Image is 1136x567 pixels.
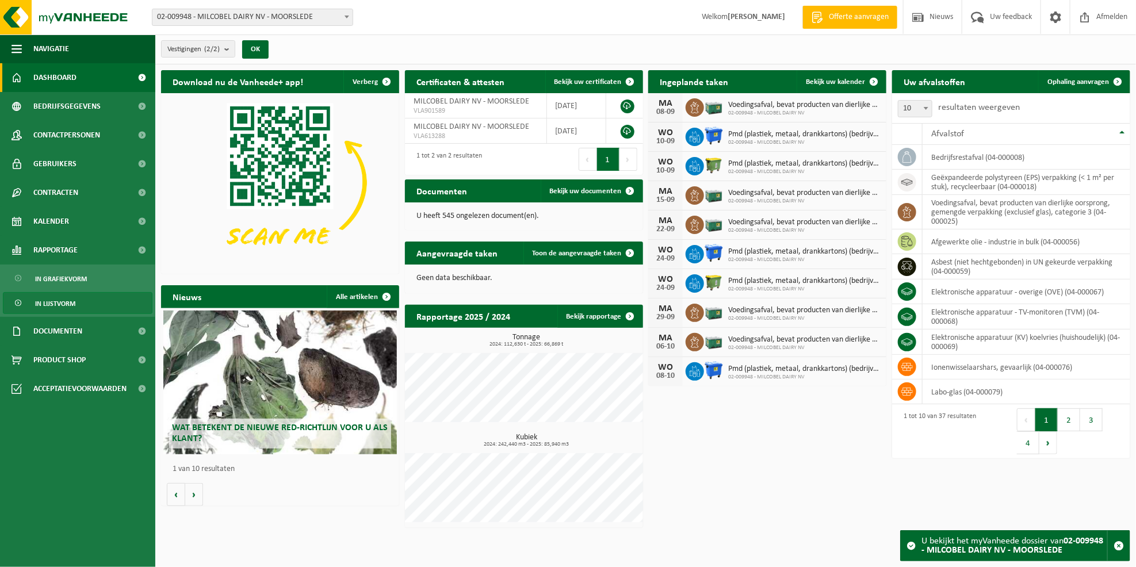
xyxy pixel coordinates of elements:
a: Alle artikelen [327,285,398,308]
span: VLA901589 [414,106,538,116]
p: 1 van 10 resultaten [173,465,393,473]
td: geëxpandeerde polystyreen (EPS) verpakking (< 1 m² per stuk), recycleerbaar (04-000018) [923,170,1130,195]
span: Bekijk uw certificaten [554,78,622,86]
span: 10 [898,101,932,117]
div: U bekijkt het myVanheede dossier van [921,531,1107,561]
span: Toon de aangevraagde taken [533,250,622,257]
div: 29-09 [654,313,677,321]
span: Pmd (plastiek, metaal, drankkartons) (bedrijven) [728,159,881,168]
h2: Uw afvalstoffen [892,70,977,93]
td: [DATE] [547,93,607,118]
count: (2/2) [204,45,220,53]
p: Geen data beschikbaar. [416,274,632,282]
button: Previous [1017,408,1035,431]
div: 22-09 [654,225,677,233]
td: elektronische apparatuur - TV-monitoren (TVM) (04-000068) [923,304,1130,330]
img: PB-LB-0680-HPE-GN-01 [704,97,724,116]
span: Pmd (plastiek, metaal, drankkartons) (bedrijven) [728,365,881,374]
span: 02-009948 - MILCOBEL DAIRY NV [728,198,881,205]
span: Rapportage [33,236,78,265]
td: elektronische apparatuur - overige (OVE) (04-000067) [923,279,1130,304]
div: MA [654,304,677,313]
span: 02-009948 - MILCOBEL DAIRY NV [728,168,881,175]
span: Offerte aanvragen [826,12,892,23]
a: Bekijk uw documenten [541,179,642,202]
span: Kalender [33,207,69,236]
a: In lijstvorm [3,292,152,314]
span: 02-009948 - MILCOBEL DAIRY NV [728,139,881,146]
span: 02-009948 - MILCOBEL DAIRY NV [728,256,881,263]
span: Pmd (plastiek, metaal, drankkartons) (bedrijven) [728,247,881,256]
span: Pmd (plastiek, metaal, drankkartons) (bedrijven) [728,277,881,286]
span: 02-009948 - MILCOBEL DAIRY NV - MOORSLEDE [152,9,353,26]
h2: Documenten [405,179,479,202]
span: 02-009948 - MILCOBEL DAIRY NV [728,110,881,117]
button: Next [619,148,637,171]
button: Vorige [167,483,185,506]
span: Vestigingen [167,41,220,58]
button: Next [1039,431,1057,454]
img: WB-1100-HPE-GN-50 [704,273,724,292]
td: labo-glas (04-000079) [923,380,1130,404]
span: In grafiekvorm [35,268,87,290]
h2: Ingeplande taken [648,70,740,93]
span: Navigatie [33,35,69,63]
div: MA [654,99,677,108]
div: WO [654,246,677,255]
div: 24-09 [654,284,677,292]
div: MA [654,334,677,343]
span: Dashboard [33,63,77,92]
h2: Download nu de Vanheede+ app! [161,70,315,93]
span: Bedrijfsgegevens [33,92,101,121]
span: Acceptatievoorwaarden [33,374,127,403]
a: Wat betekent de nieuwe RED-richtlijn voor u als klant? [163,311,396,454]
td: voedingsafval, bevat producten van dierlijke oorsprong, gemengde verpakking (exclusief glas), cat... [923,195,1130,229]
span: Afvalstof [931,129,964,139]
button: Volgende [185,483,203,506]
span: 02-009948 - MILCOBEL DAIRY NV [728,286,881,293]
span: Documenten [33,317,82,346]
div: 08-10 [654,372,677,380]
td: bedrijfsrestafval (04-000008) [923,145,1130,170]
span: 02-009948 - MILCOBEL DAIRY NV [728,315,881,322]
div: WO [654,158,677,167]
p: U heeft 545 ongelezen document(en). [416,212,632,220]
a: Bekijk rapportage [557,305,642,328]
span: Verberg [353,78,378,86]
img: PB-LB-0680-HPE-GN-01 [704,302,724,321]
button: 3 [1080,408,1103,431]
img: WB-1100-HPE-BE-01 [704,361,724,380]
h3: Kubiek [411,434,643,447]
h2: Aangevraagde taken [405,242,509,264]
span: VLA613288 [414,132,538,141]
img: WB-1100-HPE-GN-50 [704,155,724,175]
h2: Rapportage 2025 / 2024 [405,305,522,327]
div: 06-10 [654,343,677,351]
img: WB-1100-HPE-BE-01 [704,243,724,263]
button: 1 [1035,408,1058,431]
td: afgewerkte olie - industrie in bulk (04-000056) [923,229,1130,254]
div: 15-09 [654,196,677,204]
h3: Tonnage [411,334,643,347]
td: [DATE] [547,118,607,144]
a: Bekijk uw certificaten [545,70,642,93]
td: elektronische apparatuur (KV) koelvries (huishoudelijk) (04-000069) [923,330,1130,355]
span: Gebruikers [33,150,77,178]
button: Verberg [343,70,398,93]
button: 1 [597,148,619,171]
h2: Certificaten & attesten [405,70,516,93]
span: Contactpersonen [33,121,100,150]
button: Vestigingen(2/2) [161,40,235,58]
div: 08-09 [654,108,677,116]
span: 2024: 242,440 m3 - 2025: 85,940 m3 [411,442,643,447]
span: 02-009948 - MILCOBEL DAIRY NV [728,344,881,351]
div: MA [654,216,677,225]
img: WB-1100-HPE-BE-01 [704,126,724,145]
strong: 02-009948 - MILCOBEL DAIRY NV - MOORSLEDE [921,537,1103,555]
button: 2 [1058,408,1080,431]
span: 02-009948 - MILCOBEL DAIRY NV [728,374,881,381]
button: 4 [1017,431,1039,454]
span: Wat betekent de nieuwe RED-richtlijn voor u als klant? [172,423,388,443]
div: 10-09 [654,167,677,175]
div: 1 tot 2 van 2 resultaten [411,147,482,172]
